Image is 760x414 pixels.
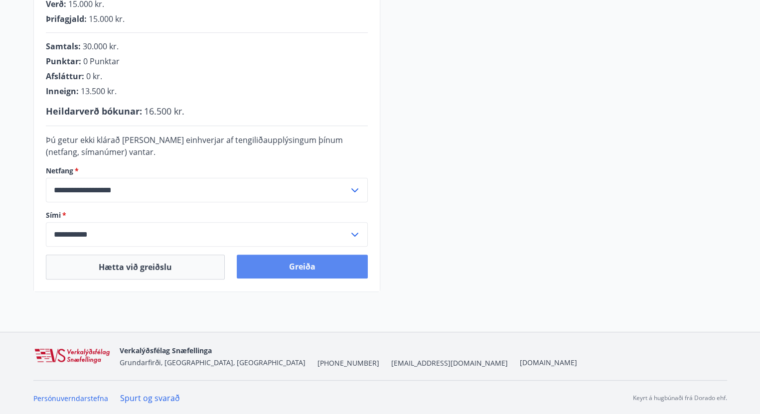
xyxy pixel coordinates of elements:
span: 13.500 kr. [81,86,117,97]
span: 16.500 kr. [144,105,184,117]
a: [DOMAIN_NAME] [520,358,577,367]
label: Netfang [46,166,368,176]
button: Hætta við greiðslu [46,255,225,279]
a: Spurt og svarað [120,393,180,404]
span: Afsláttur : [46,71,84,82]
span: 0 kr. [86,71,102,82]
span: Inneign : [46,86,79,97]
span: Punktar : [46,56,81,67]
p: Keyrt á hugbúnaði frá Dorado ehf. [633,394,727,403]
span: 15.000 kr. [89,13,125,24]
span: [EMAIL_ADDRESS][DOMAIN_NAME] [391,358,508,368]
label: Sími [46,210,368,220]
span: Þrifagjald : [46,13,87,24]
span: 30.000 kr. [83,41,119,52]
span: Grundarfirði, [GEOGRAPHIC_DATA], [GEOGRAPHIC_DATA] [120,358,305,367]
span: Verkalýðsfélag Snæfellinga [120,346,212,355]
button: Greiða [237,255,368,278]
a: Persónuverndarstefna [33,394,108,403]
span: [PHONE_NUMBER] [317,358,379,368]
img: WvRpJk2u6KDFA1HvFrCJUzbr97ECa5dHUCvez65j.png [33,348,112,365]
span: Samtals : [46,41,81,52]
span: Heildarverð bókunar : [46,105,142,117]
span: 0 Punktar [83,56,120,67]
span: Þú getur ekki klárað [PERSON_NAME] einhverjar af tengiliðaupplýsingum þínum (netfang, símanúmer) ... [46,135,343,157]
